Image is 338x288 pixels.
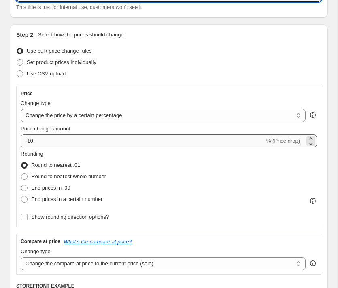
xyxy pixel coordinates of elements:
span: % (Price drop) [266,138,300,144]
h3: Price [21,90,32,97]
span: Set product prices individually [27,59,96,65]
span: End prices in a certain number [31,196,102,202]
span: Round to nearest .01 [31,162,80,168]
div: help [309,259,317,267]
span: Change type [21,248,51,254]
span: Price change amount [21,126,70,132]
span: This title is just for internal use, customers won't see it [16,4,142,10]
span: Show rounding direction options? [31,214,109,220]
span: Change type [21,100,51,106]
input: -15 [21,134,265,147]
span: Use bulk price change rules [27,48,91,54]
span: Rounding [21,151,43,157]
span: End prices in .99 [31,185,70,191]
span: Use CSV upload [27,70,66,77]
h3: Compare at price [21,238,60,245]
div: help [309,111,317,119]
h2: Step 2. [16,31,35,39]
span: Round to nearest whole number [31,173,106,179]
button: What's the compare at price? [64,239,132,245]
p: Select how the prices should change [38,31,124,39]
